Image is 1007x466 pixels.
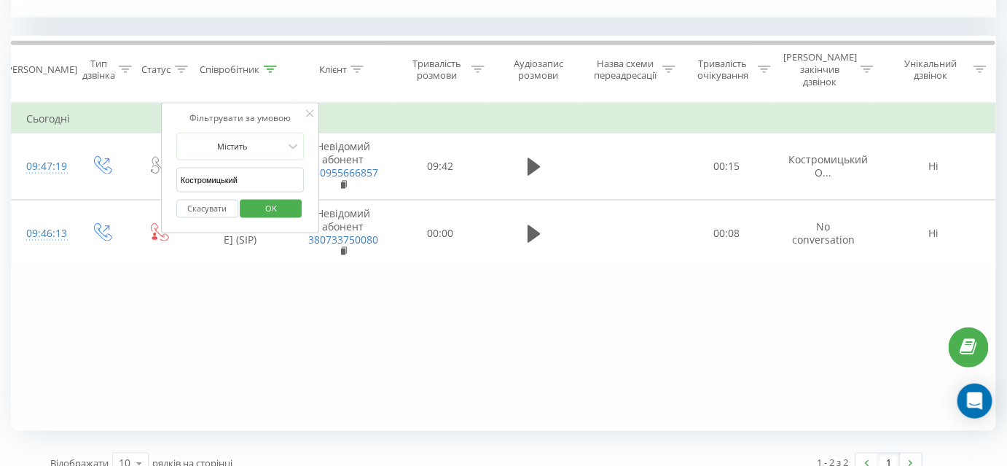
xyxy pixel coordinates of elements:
div: [PERSON_NAME] [4,63,77,76]
div: 09:47:19 [26,152,58,181]
td: Ні [873,133,995,201]
span: Костромицький О... [788,152,868,179]
td: Невідомий абонент [294,133,393,201]
div: Open Intercom Messenger [957,384,992,419]
div: Унікальний дзвінок [892,58,970,82]
div: Аудіозапис розмови [501,58,576,82]
div: Тривалість розмови [406,58,468,82]
div: 09:46:13 [26,220,58,248]
a: 380733750080 [308,233,378,246]
td: Сьогодні [12,104,996,133]
td: 00:15 [679,133,775,201]
div: Назва схеми переадресації [592,58,658,82]
td: Невідомий абонент [294,200,393,267]
div: Клієнт [319,63,347,76]
td: No conversation [774,200,873,267]
td: 00:00 [393,200,488,267]
div: Тривалість очікування [692,58,754,82]
td: Ні [873,200,995,267]
button: Скасувати [176,200,238,218]
div: Фільтрувати за умовою [176,111,305,125]
div: Співробітник [200,63,260,76]
div: Тип дзвінка [82,58,115,82]
td: 09:42 [393,133,488,201]
input: Введіть значення [176,168,305,193]
div: Статус [142,63,171,76]
span: OK [251,197,291,220]
button: OK [240,200,302,218]
a: 380955666857 [308,166,378,179]
div: [PERSON_NAME] закінчив дзвінок [783,51,857,88]
td: 00:08 [679,200,775,267]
